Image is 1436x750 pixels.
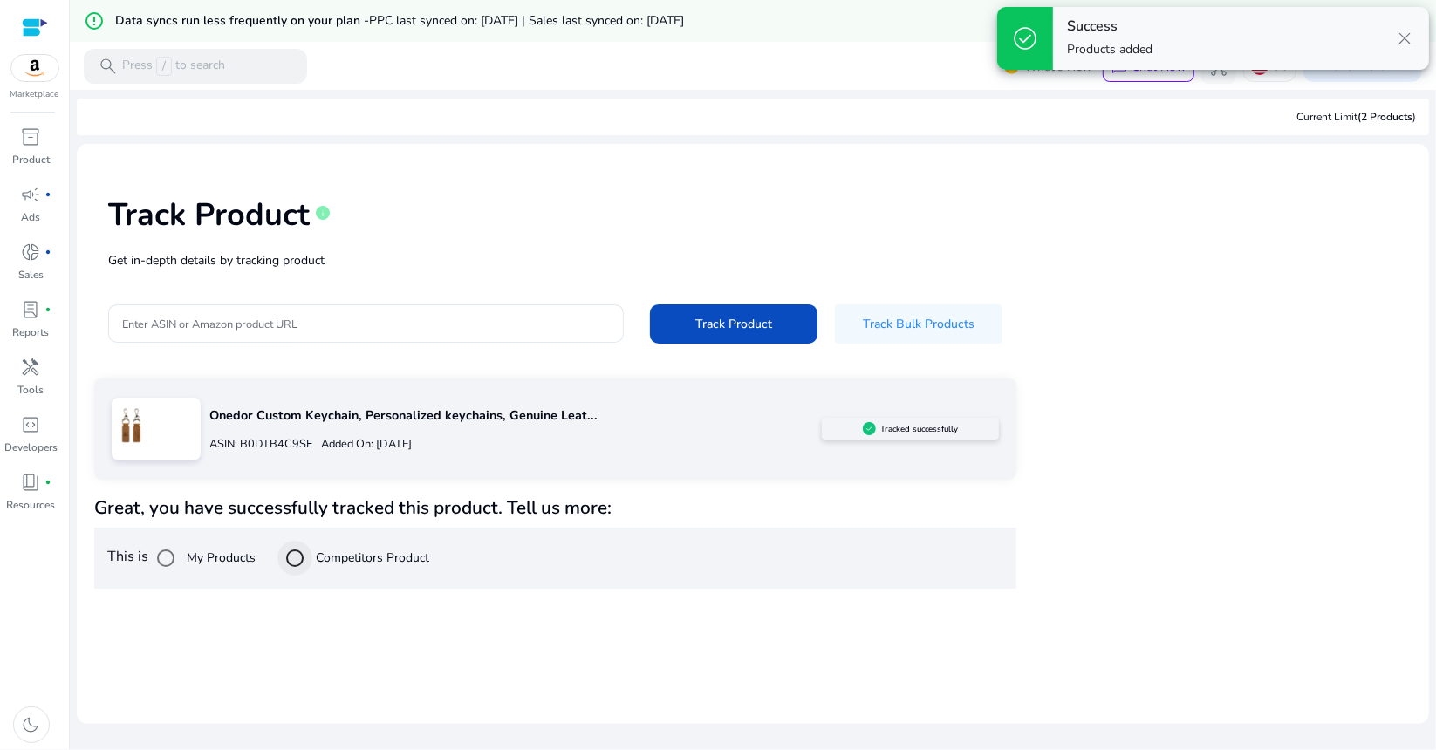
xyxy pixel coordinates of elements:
[369,12,684,29] span: PPC last synced on: [DATE] | Sales last synced on: [DATE]
[1067,41,1152,58] p: Products added
[108,196,310,234] h1: Track Product
[115,14,684,29] h5: Data syncs run less frequently on your plan -
[94,497,1016,519] h4: Great, you have successfully tracked this product. Tell us more:
[1296,109,1416,125] div: Current Limit )
[18,382,44,398] p: Tools
[21,714,42,735] span: dark_mode
[863,315,974,333] span: Track Bulk Products
[10,88,59,101] p: Marketplace
[312,436,412,453] p: Added On: [DATE]
[21,126,42,147] span: inventory_2
[21,414,42,435] span: code_blocks
[13,324,50,340] p: Reports
[122,57,225,76] p: Press to search
[21,299,42,320] span: lab_profile
[7,497,56,513] p: Resources
[21,184,42,205] span: campaign
[45,191,52,198] span: fiber_manual_record
[45,249,52,256] span: fiber_manual_record
[650,304,817,344] button: Track Product
[94,528,1016,589] div: This is
[835,304,1002,344] button: Track Bulk Products
[1394,28,1415,49] span: close
[863,422,876,435] img: sellerapp_active
[108,251,1398,269] p: Get in-depth details by tracking product
[21,357,42,378] span: handyman
[312,549,429,567] label: Competitors Product
[84,10,105,31] mat-icon: error_outline
[156,57,172,76] span: /
[11,55,58,81] img: amazon.svg
[1357,110,1412,124] span: (2 Products
[183,549,256,567] label: My Products
[22,209,41,225] p: Ads
[209,436,312,453] p: ASIN: B0DTB4C9SF
[21,242,42,262] span: donut_small
[1067,18,1152,35] h4: Success
[45,479,52,486] span: fiber_manual_record
[1011,24,1039,52] span: check_circle
[18,267,44,283] p: Sales
[45,306,52,313] span: fiber_manual_record
[98,56,119,77] span: search
[880,424,958,434] h5: Tracked successfully
[112,406,151,446] img: 61l--lRoYjL.jpg
[21,472,42,493] span: book_4
[4,440,58,455] p: Developers
[12,152,50,167] p: Product
[695,315,772,333] span: Track Product
[209,406,822,426] p: Onedor Custom Keychain, Personalized keychains, Genuine Leat...
[314,204,332,222] span: info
